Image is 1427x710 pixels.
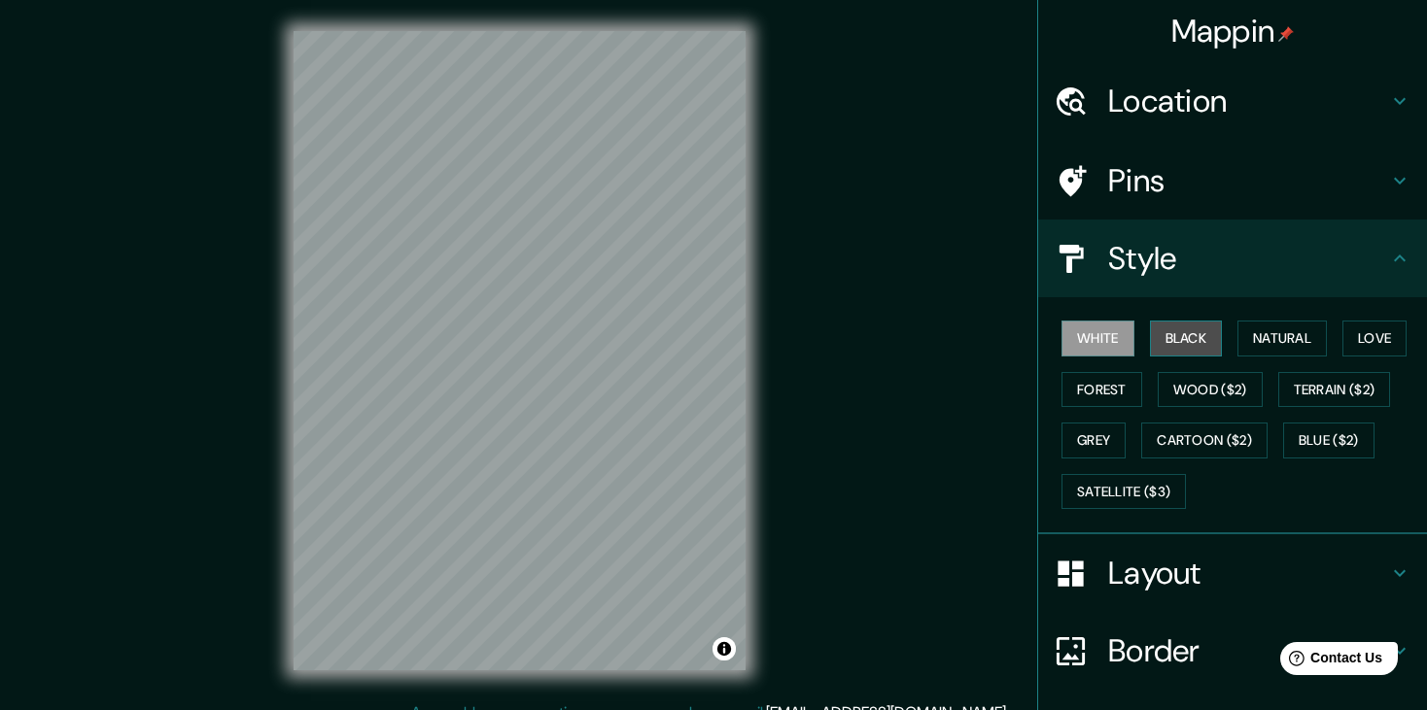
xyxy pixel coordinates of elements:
div: Layout [1038,534,1427,612]
div: Location [1038,62,1427,140]
h4: Mappin [1171,12,1295,51]
button: White [1062,321,1134,356]
h4: Style [1108,239,1388,278]
button: Cartoon ($2) [1141,423,1268,458]
h4: Pins [1108,161,1388,200]
button: Natural [1237,321,1327,356]
iframe: Help widget launcher [1254,634,1406,689]
button: Toggle attribution [713,637,736,660]
h4: Layout [1108,554,1388,592]
button: Terrain ($2) [1278,372,1391,408]
div: Style [1038,220,1427,297]
h4: Border [1108,631,1388,670]
button: Love [1342,321,1407,356]
button: Grey [1062,423,1126,458]
h4: Location [1108,82,1388,120]
button: Forest [1062,372,1142,408]
div: Pins [1038,142,1427,220]
button: Wood ($2) [1158,372,1263,408]
button: Blue ($2) [1283,423,1375,458]
img: pin-icon.png [1278,26,1294,42]
div: Border [1038,612,1427,690]
canvas: Map [294,31,746,670]
button: Satellite ($3) [1062,474,1186,510]
button: Black [1150,321,1223,356]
